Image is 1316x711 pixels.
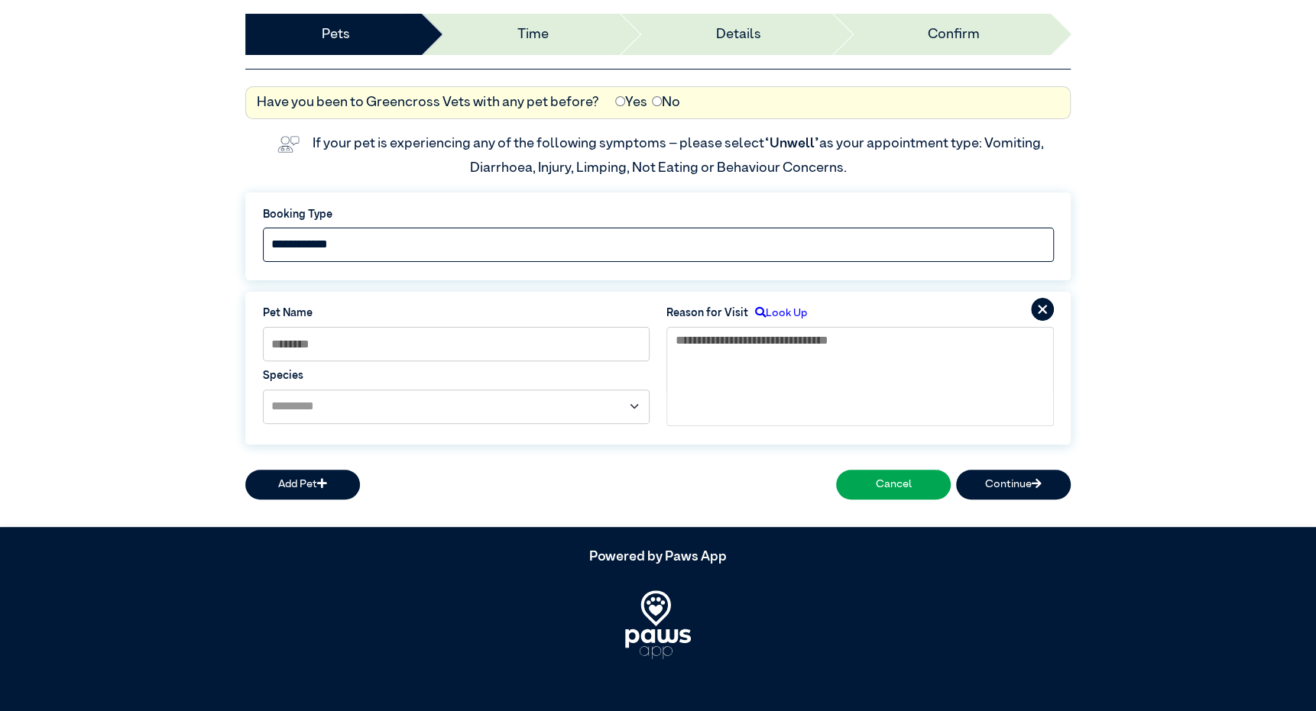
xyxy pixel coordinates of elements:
[666,305,748,322] label: Reason for Visit
[257,92,598,113] label: Have you been to Greencross Vets with any pet before?
[263,305,650,322] label: Pet Name
[313,137,1046,175] label: If your pet is experiencing any of the following symptoms – please select as your appointment typ...
[625,590,691,659] img: PawsApp
[652,92,680,113] label: No
[748,305,807,322] label: Look Up
[956,470,1071,500] button: Continue
[272,131,305,158] img: vet
[245,549,1071,566] h5: Powered by Paws App
[263,368,650,385] label: Species
[322,24,350,45] a: Pets
[615,96,625,106] input: Yes
[245,470,360,500] button: Add Pet
[615,92,647,113] label: Yes
[764,137,819,150] span: “Unwell”
[836,470,951,500] button: Cancel
[263,207,1054,224] label: Booking Type
[652,96,662,106] input: No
